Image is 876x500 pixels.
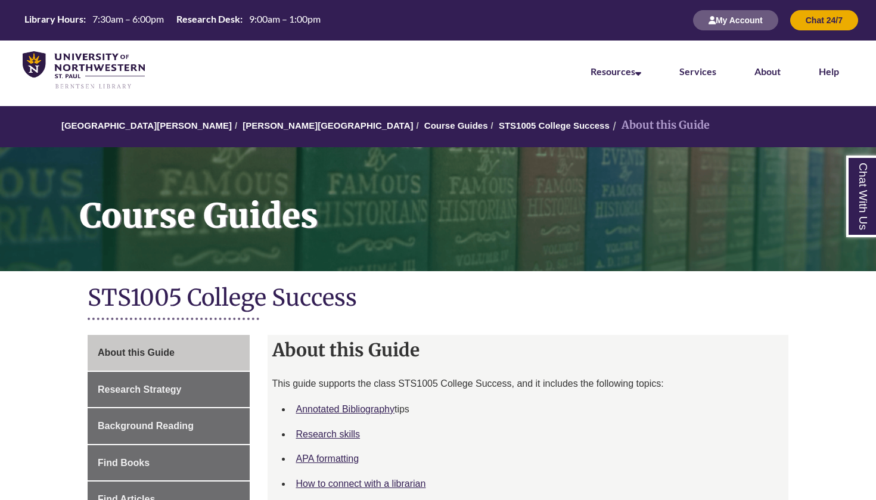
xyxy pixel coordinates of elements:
a: Chat 24/7 [790,15,858,25]
h2: About this Guide [268,335,789,365]
th: Library Hours: [20,13,88,26]
li: About this Guide [610,117,710,134]
img: UNWSP Library Logo [23,51,145,90]
button: Chat 24/7 [790,10,858,30]
span: Research Strategy [98,384,182,395]
span: Background Reading [98,421,194,431]
a: Background Reading [88,408,250,444]
li: tips [291,397,784,422]
a: Hours Today [20,13,325,29]
span: 7:30am – 6:00pm [92,13,164,24]
a: Find Books [88,445,250,481]
th: Research Desk: [172,13,244,26]
button: My Account [693,10,778,30]
a: Services [679,66,716,77]
a: About [754,66,781,77]
a: Research Strategy [88,372,250,408]
a: APA formatting [296,454,359,464]
span: 9:00am – 1:00pm [249,13,321,24]
a: Annotated Bibliography [296,404,394,414]
a: [PERSON_NAME][GEOGRAPHIC_DATA] [243,120,413,131]
span: About this Guide [98,347,175,358]
h1: STS1005 College Success [88,283,788,315]
table: Hours Today [20,13,325,27]
a: Course Guides [424,120,488,131]
p: This guide supports the class STS1005 College Success, and it includes the following topics: [272,377,784,391]
a: About this Guide [88,335,250,371]
a: [GEOGRAPHIC_DATA][PERSON_NAME] [61,120,232,131]
a: STS1005 College Success [499,120,610,131]
span: Find Books [98,458,150,468]
h1: Course Guides [67,147,876,256]
a: Research skills [296,429,361,439]
a: My Account [693,15,778,25]
a: Help [819,66,839,77]
a: How to connect with a librarian [296,479,426,489]
a: Resources [591,66,641,77]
